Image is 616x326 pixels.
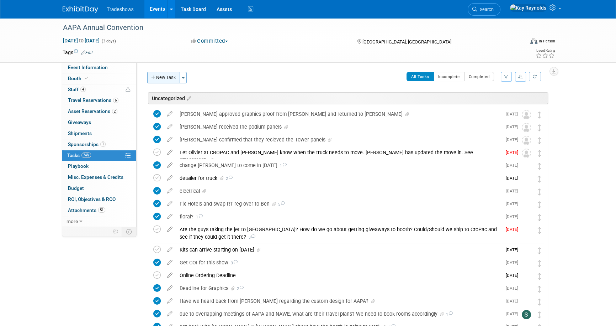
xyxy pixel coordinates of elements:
img: Matlyn Lowrey [522,226,531,235]
a: edit [164,311,176,317]
span: [DATE] [506,201,522,206]
span: 6 [113,98,118,103]
button: Incomplete [434,72,464,81]
td: Personalize Event Tab Strip [110,227,122,236]
span: [DATE] [506,112,522,117]
a: Playbook [62,161,136,172]
img: Matlyn Lowrey [522,200,531,209]
a: Shipments [62,128,136,139]
span: Tradeshows [107,6,134,12]
span: [DATE] [506,247,522,252]
div: AAPA Annual Convention [60,21,513,34]
span: [DATE] [506,311,522,316]
span: Sponsorships [68,141,106,147]
a: Budget [62,183,136,194]
span: Potential Scheduling Conflict -- at least one attendee is tagged in another overlapping event. [126,87,131,93]
div: Fix Hotels and swap RT reg over to Ben [176,198,501,210]
span: 5 [277,202,285,207]
span: 1 [277,164,287,168]
span: Budget [68,185,84,191]
img: Unassigned [522,110,531,119]
span: 3 [228,261,238,265]
div: Deadline for Graphics [176,282,501,294]
a: Attachments51 [62,205,136,216]
button: Committed [188,37,231,45]
a: Giveaways [62,117,136,128]
i: Booth reservation complete [85,76,88,80]
img: Format-Inperson.png [530,38,537,44]
span: [DATE] [506,137,522,142]
span: 3 [246,235,255,240]
div: [PERSON_NAME] approved graphics proof from [PERSON_NAME] and returned to [PERSON_NAME] [176,108,501,120]
span: [DATE] [506,124,522,129]
i: Move task [538,311,541,318]
a: Misc. Expenses & Credits [62,172,136,183]
span: Search [477,7,494,12]
a: edit [164,111,176,117]
span: 4 [80,87,86,92]
div: Get COI for this show [176,257,501,269]
span: [DATE] [506,150,522,155]
a: edit [164,285,176,291]
div: [PERSON_NAME] received the podium panels [176,121,501,133]
a: edit [164,188,176,194]
a: Tasks74% [62,150,136,161]
span: Attachments [68,207,105,213]
span: Travel Reservations [68,97,118,103]
span: Tasks [67,152,91,158]
i: Move task [538,273,541,280]
span: Staff [68,87,86,92]
a: edit [164,162,176,169]
i: Move task [538,163,541,170]
span: Event Information [68,64,108,70]
i: Move task [538,150,541,157]
span: [DATE] [506,176,522,181]
button: All Tasks [407,72,434,81]
span: Giveaways [68,119,91,125]
a: edit [164,149,176,156]
span: [DATE] [506,214,522,219]
a: edit [164,259,176,266]
a: more [62,216,136,227]
div: Have we heard back from [PERSON_NAME] regarding the custom design for AAPA? [176,295,501,307]
a: Staff4 [62,84,136,95]
td: Toggle Event Tabs [122,227,137,236]
span: 2 [112,109,117,114]
img: Spencer Pope [522,310,531,319]
span: [DATE] [506,227,522,232]
td: Tags [63,49,93,56]
span: [DATE] [506,188,522,193]
span: [DATE] [506,163,522,168]
div: due to overlapping meetings of AAPA and NAWE, what are their travel plans? We need to book rooms ... [176,308,501,320]
a: edit [164,298,176,304]
span: (3 days) [101,39,116,43]
img: Kay Reynolds [522,284,531,294]
a: Edit [81,50,93,55]
a: ROI, Objectives & ROO [62,194,136,205]
i: Move task [538,286,541,293]
img: Unassigned [522,123,531,132]
span: [DATE] [506,299,522,304]
span: [GEOGRAPHIC_DATA], [GEOGRAPHIC_DATA] [362,39,451,45]
div: Are the guys taking the jet to [GEOGRAPHIC_DATA]? How do we go about getting giveaways to booth? ... [176,223,501,243]
img: Matlyn Lowrey [522,213,531,222]
span: more [67,218,78,224]
i: Move task [538,201,541,208]
span: Asset Reservations [68,108,117,114]
img: Matlyn Lowrey [522,271,531,281]
div: change [PERSON_NAME] to come in [DATE] [176,159,501,171]
a: Travel Reservations6 [62,95,136,106]
i: Move task [538,247,541,254]
span: [DATE] [506,273,522,278]
img: Unassigned [522,136,531,145]
span: 2 [236,286,244,291]
div: detailer for truck [176,172,501,184]
a: Refresh [529,72,541,81]
img: Matlyn Lowrey [522,246,531,255]
a: edit [164,247,176,253]
img: Kay Reynolds [522,187,531,196]
i: Move task [538,176,541,182]
img: Kay Reynolds [510,4,547,12]
span: Booth [68,76,90,81]
div: Online Ordering Deadline [176,269,501,281]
